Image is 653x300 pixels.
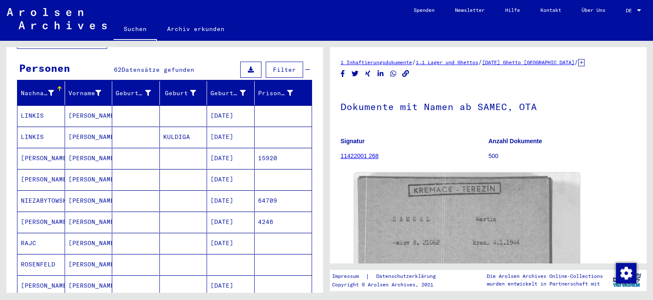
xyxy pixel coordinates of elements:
[488,138,542,144] b: Anzahl Dokumente
[207,275,255,296] mat-cell: [DATE]
[65,254,113,275] mat-cell: [PERSON_NAME]
[163,89,196,98] div: Geburt‏
[17,233,65,254] mat-cell: RAJC
[207,212,255,232] mat-cell: [DATE]
[207,148,255,169] mat-cell: [DATE]
[17,254,65,275] mat-cell: ROSENFELD
[341,87,636,125] h1: Dokumente mit Namen ab SAMEC, OTA
[487,280,603,288] p: wurden entwickelt in Partnerschaft mit
[416,59,478,65] a: 1.1 Lager und Ghettos
[65,169,113,190] mat-cell: [PERSON_NAME]
[255,212,312,232] mat-cell: 4246
[487,272,603,280] p: Die Arolsen Archives Online-Collections
[266,62,303,78] button: Filter
[160,127,207,147] mat-cell: KULDIGA
[65,233,113,254] mat-cell: [PERSON_NAME]
[332,272,366,281] a: Impressum
[273,66,296,74] span: Filter
[17,212,65,232] mat-cell: [PERSON_NAME]
[114,19,157,41] a: Suchen
[65,81,113,105] mat-header-cell: Vorname
[376,68,385,79] button: Share on LinkedIn
[258,89,293,98] div: Prisoner #
[21,89,54,98] div: Nachname
[17,81,65,105] mat-header-cell: Nachname
[341,153,379,159] a: 11422001 268
[478,58,482,66] span: /
[122,66,194,74] span: Datensätze gefunden
[163,86,207,100] div: Geburt‏
[207,190,255,211] mat-cell: [DATE]
[17,127,65,147] mat-cell: LINKIS
[341,59,412,65] a: 1 Inhaftierungsdokumente
[65,190,113,211] mat-cell: [PERSON_NAME]
[401,68,410,79] button: Copy link
[19,60,70,76] div: Personen
[626,8,635,14] span: DE
[332,281,446,289] p: Copyright © Arolsen Archives, 2021
[482,59,574,65] a: [DATE] Ghetto [GEOGRAPHIC_DATA]
[65,148,113,169] mat-cell: [PERSON_NAME]
[17,275,65,296] mat-cell: [PERSON_NAME]
[114,66,122,74] span: 62
[255,148,312,169] mat-cell: 15920
[7,8,107,29] img: Arolsen_neg.svg
[68,86,112,100] div: Vorname
[116,89,151,98] div: Geburtsname
[207,127,255,147] mat-cell: [DATE]
[207,233,255,254] mat-cell: [DATE]
[116,86,162,100] div: Geburtsname
[255,190,312,211] mat-cell: 64709
[17,148,65,169] mat-cell: [PERSON_NAME]
[65,127,113,147] mat-cell: [PERSON_NAME]
[207,105,255,126] mat-cell: [DATE]
[17,169,65,190] mat-cell: [PERSON_NAME]
[210,89,246,98] div: Geburtsdatum
[338,68,347,79] button: Share on Facebook
[157,19,235,39] a: Archiv erkunden
[332,272,446,281] div: |
[160,81,207,105] mat-header-cell: Geburt‏
[616,263,636,283] img: Zustimmung ändern
[369,272,446,281] a: Datenschutzerklärung
[412,58,416,66] span: /
[112,81,160,105] mat-header-cell: Geburtsname
[488,152,636,161] p: 500
[351,68,360,79] button: Share on Twitter
[21,86,65,100] div: Nachname
[255,81,312,105] mat-header-cell: Prisoner #
[17,190,65,211] mat-cell: NIEZABYTOWSKI
[389,68,398,79] button: Share on WhatsApp
[210,86,256,100] div: Geburtsdatum
[68,89,102,98] div: Vorname
[574,58,578,66] span: /
[207,169,255,190] mat-cell: [DATE]
[65,212,113,232] mat-cell: [PERSON_NAME]
[65,105,113,126] mat-cell: [PERSON_NAME]
[611,269,643,291] img: yv_logo.png
[258,86,304,100] div: Prisoner #
[65,275,113,296] mat-cell: [PERSON_NAME]
[341,138,365,144] b: Signatur
[17,105,65,126] mat-cell: LINKIS
[363,68,372,79] button: Share on Xing
[207,81,255,105] mat-header-cell: Geburtsdatum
